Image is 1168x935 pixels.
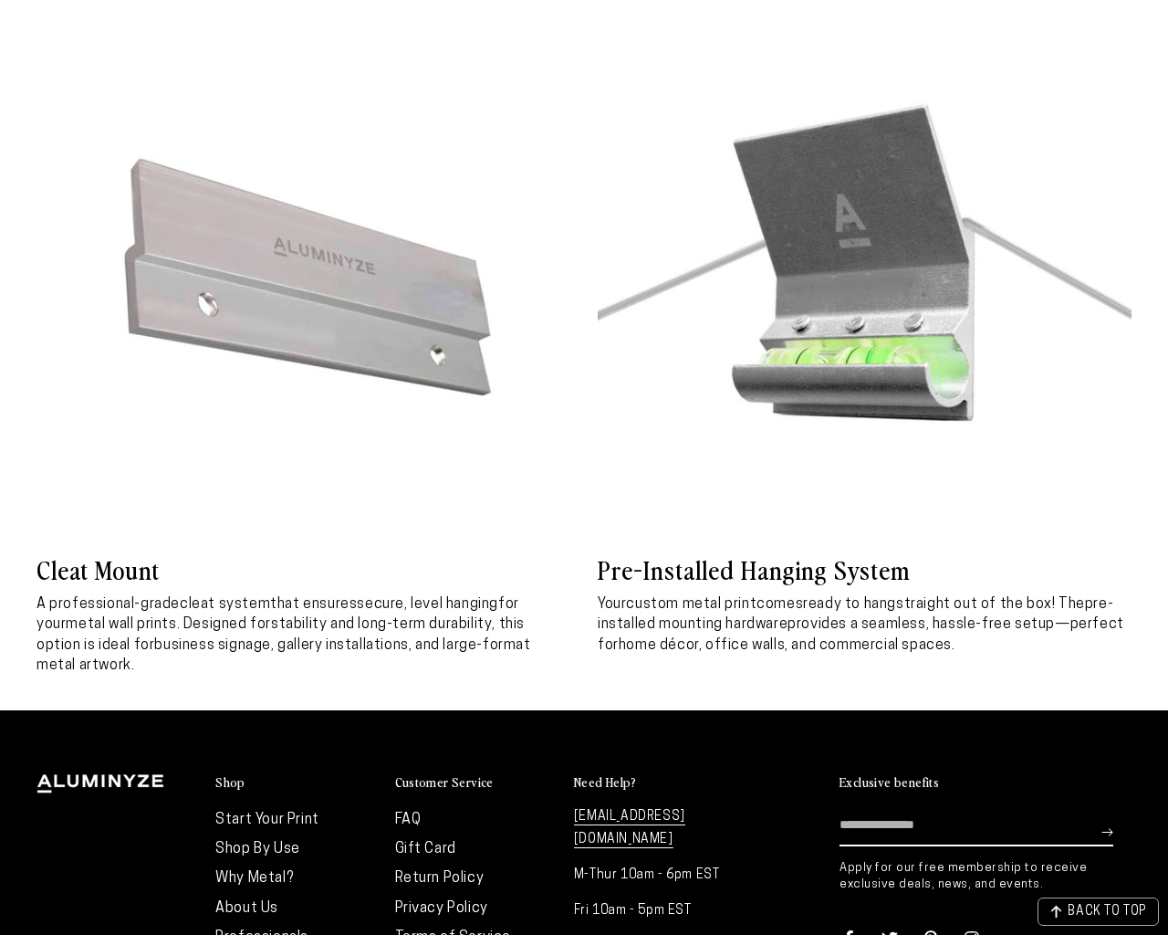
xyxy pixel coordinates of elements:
a: Why Metal? [215,871,293,886]
strong: business signage, gallery installations, and large-format metal artwork [36,638,531,673]
p: Your comes straight out of the box! The provides a seamless, hassle-free setup—perfect for . [598,594,1131,656]
summary: Need Help? [574,774,735,792]
strong: custom metal print [626,597,756,612]
a: Shop By Use [215,842,300,856]
strong: metal wall prints [66,617,176,632]
span: BACK TO TOP [1068,906,1147,919]
a: About Us [215,901,278,916]
p: M-Thur 10am - 6pm EST [574,864,735,887]
strong: home décor, office walls, and commercial spaces [619,638,952,653]
a: Start Your Print [215,813,319,827]
h3: Pre-Installed Hanging System [598,552,1131,585]
a: Return Policy [395,871,485,886]
summary: Customer Service [395,774,556,792]
a: Privacy Policy [395,901,488,916]
h2: Exclusive benefits [839,774,939,791]
a: FAQ [395,813,422,827]
p: Apply for our free membership to receive exclusive deals, news, and events. [839,860,1131,893]
strong: ready to hang [803,597,896,612]
h2: Need Help? [574,774,637,791]
h3: Cleat Mount [36,552,570,585]
strong: stability and long-term durability [271,617,492,632]
h2: Customer Service [395,774,494,791]
p: A professional-grade that ensures for your . Designed for , this option is ideal for . [36,594,570,677]
button: Subscribe [1101,805,1113,860]
a: Gift Card [395,842,456,856]
a: [EMAIL_ADDRESS][DOMAIN_NAME] [574,810,685,848]
strong: cleat system [180,597,270,612]
p: Fri 10am - 5pm EST [574,899,735,922]
h2: Shop [215,774,245,791]
summary: Shop [215,774,376,792]
summary: Exclusive benefits [839,774,1131,792]
strong: secure, level hanging [357,597,498,612]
